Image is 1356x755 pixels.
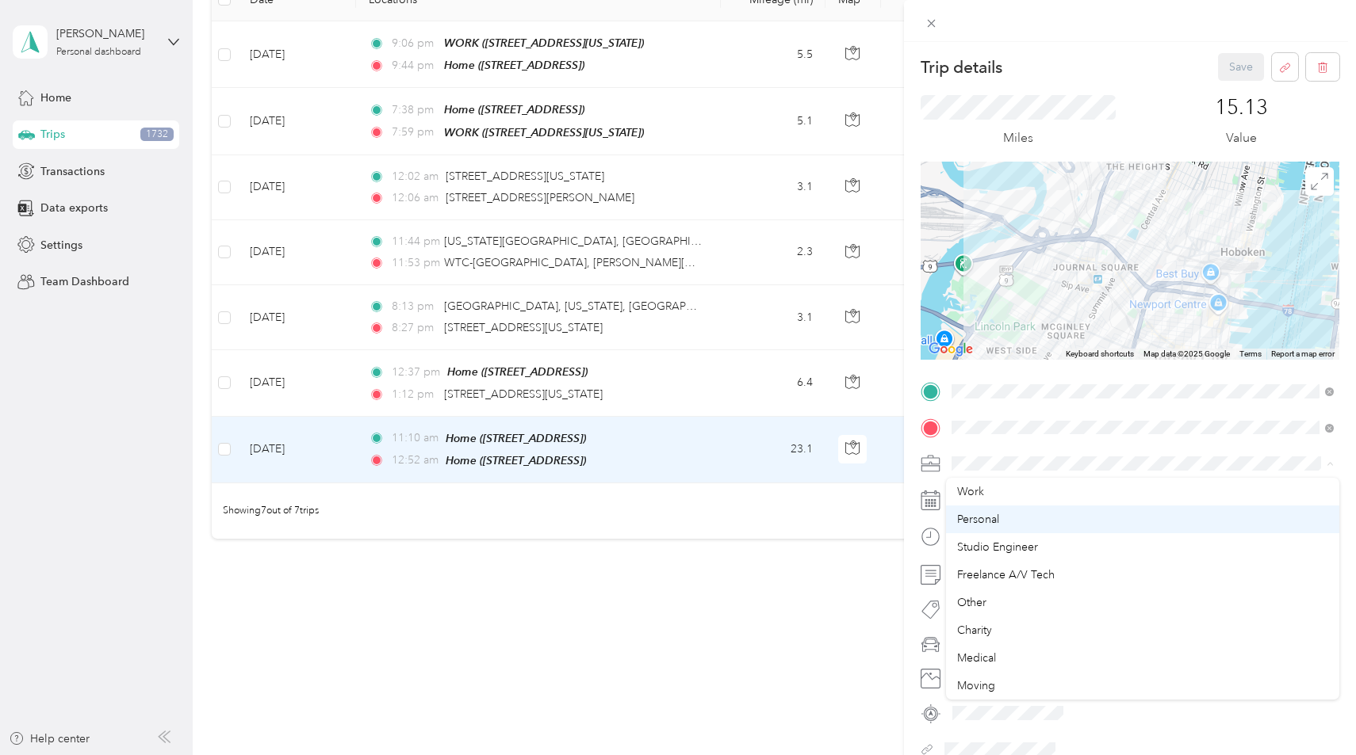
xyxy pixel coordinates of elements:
[925,339,977,360] a: Open this area in Google Maps (opens a new window)
[1267,666,1356,755] iframe: Everlance-gr Chat Button Frame
[1215,95,1268,120] p: 15.13
[957,679,995,692] span: Moving
[957,568,1055,582] span: Freelance A/V Tech
[957,540,1038,554] span: Studio Engineer
[1003,128,1033,148] p: Miles
[921,56,1002,78] p: Trip details
[1066,349,1134,360] button: Keyboard shortcuts
[1271,349,1335,358] a: Report a map error
[1226,128,1257,148] p: Value
[957,651,996,665] span: Medical
[957,623,992,637] span: Charity
[1143,349,1230,358] span: Map data ©2025 Google
[1239,349,1262,358] a: Terms (opens in new tab)
[957,596,986,609] span: Other
[957,485,984,498] span: Work
[957,513,999,526] span: Personal
[925,339,977,360] img: Google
